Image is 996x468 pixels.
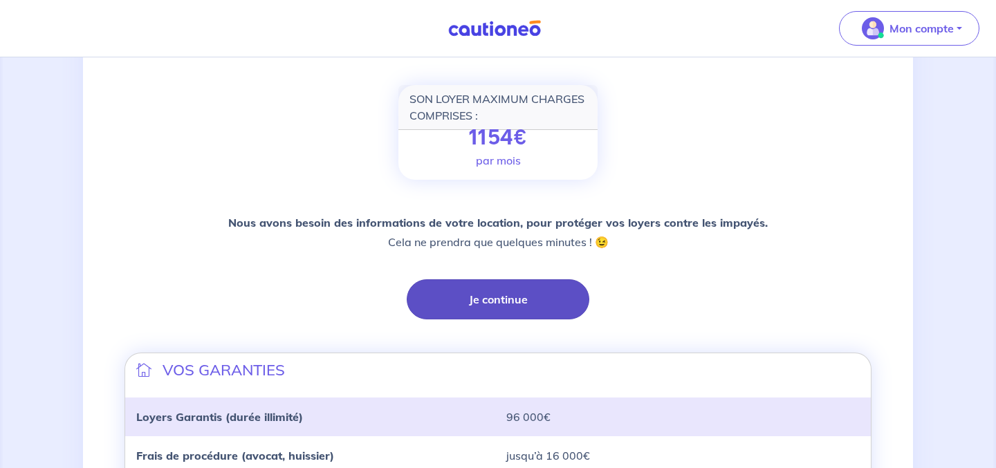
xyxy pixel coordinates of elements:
strong: Nous avons besoin des informations de votre location, pour protéger vos loyers contre les impayés. [228,216,768,230]
img: Cautioneo [443,20,546,37]
p: 1154 [468,126,528,151]
button: Je continue [407,279,589,319]
p: jusqu’à 16 000€ [506,447,860,464]
div: SON LOYER MAXIMUM CHARGES COMPRISES : [398,85,598,130]
span: € [513,123,528,153]
img: illu_account_valid_menu.svg [862,17,884,39]
button: illu_account_valid_menu.svgMon compte [839,11,979,46]
p: VOS GARANTIES [163,359,285,381]
strong: Loyers Garantis (durée illimité) [136,410,303,424]
p: par mois [476,152,521,169]
p: Cela ne prendra que quelques minutes ! 😉 [228,213,768,252]
strong: Frais de procédure (avocat, huissier) [136,449,334,462]
p: Mon compte [889,20,954,37]
p: 96 000€ [506,409,860,425]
